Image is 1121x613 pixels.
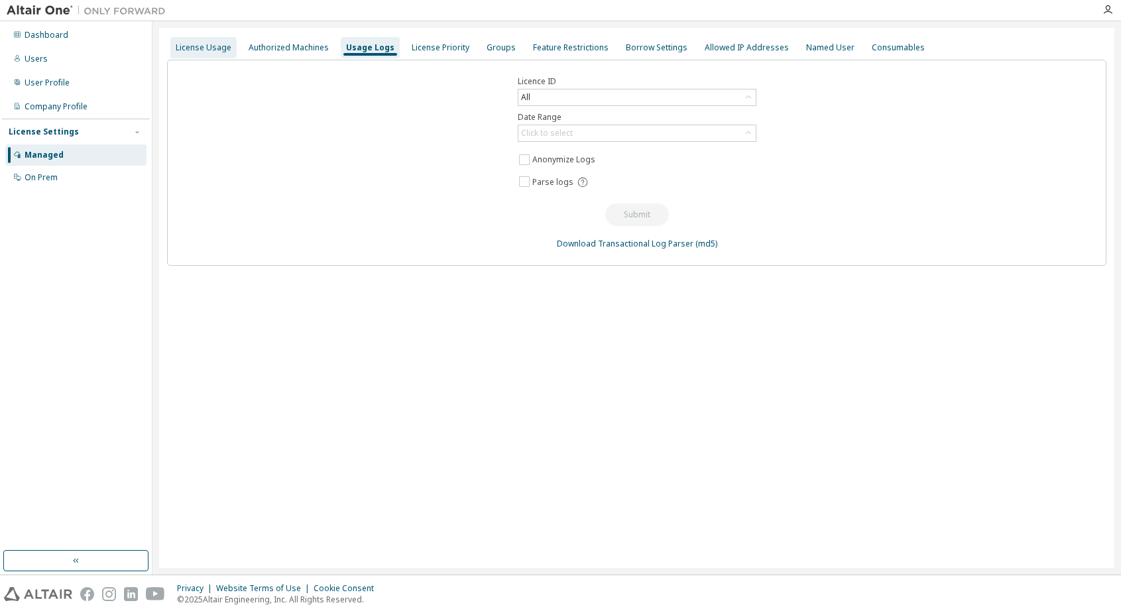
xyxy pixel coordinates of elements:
img: youtube.svg [146,587,165,601]
span: Parse logs [532,177,573,188]
img: altair_logo.svg [4,587,72,601]
a: Download Transactional Log Parser [557,238,693,249]
div: User Profile [25,78,70,88]
div: All [518,89,756,105]
div: Borrow Settings [626,42,687,53]
div: Click to select [521,128,573,139]
div: Authorized Machines [249,42,329,53]
div: Feature Restrictions [533,42,609,53]
img: Altair One [7,4,172,17]
p: © 2025 Altair Engineering, Inc. All Rights Reserved. [177,594,382,605]
div: Consumables [872,42,925,53]
div: License Settings [9,127,79,137]
div: Website Terms of Use [216,583,314,594]
img: facebook.svg [80,587,94,601]
div: Usage Logs [346,42,394,53]
div: Click to select [518,125,756,141]
div: Users [25,54,48,64]
div: Dashboard [25,30,68,40]
div: License Priority [412,42,469,53]
div: Allowed IP Addresses [705,42,789,53]
div: Named User [806,42,855,53]
div: Groups [487,42,516,53]
div: All [519,90,532,105]
div: Company Profile [25,101,88,112]
img: linkedin.svg [124,587,138,601]
label: Anonymize Logs [532,152,598,168]
label: Licence ID [518,76,756,87]
div: Privacy [177,583,216,594]
div: Managed [25,150,64,160]
button: Submit [605,203,669,226]
div: Cookie Consent [314,583,382,594]
label: Date Range [518,112,756,123]
a: (md5) [695,238,717,249]
div: License Usage [176,42,231,53]
img: instagram.svg [102,587,116,601]
div: On Prem [25,172,58,183]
